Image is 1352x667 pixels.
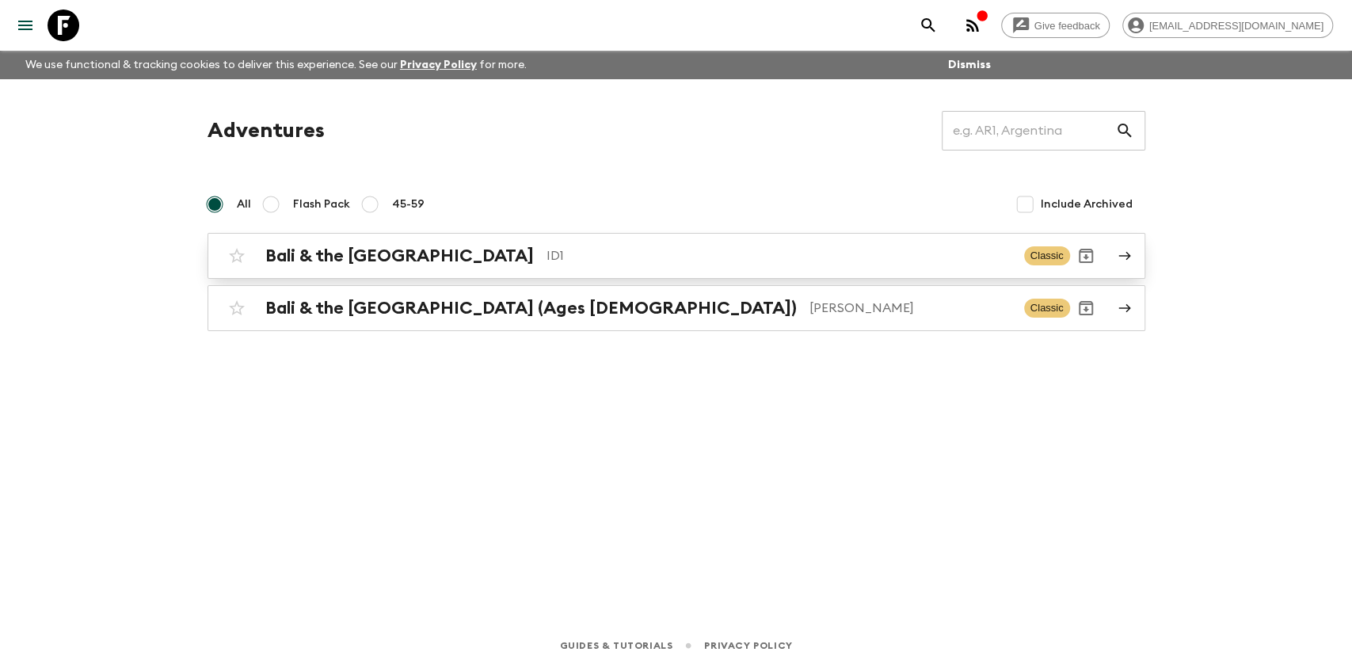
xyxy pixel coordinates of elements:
span: Give feedback [1026,20,1109,32]
button: menu [10,10,41,41]
span: Flash Pack [293,196,350,212]
button: Archive [1070,292,1102,324]
h1: Adventures [208,115,325,147]
a: Bali & the [GEOGRAPHIC_DATA]ID1ClassicArchive [208,233,1145,279]
p: We use functional & tracking cookies to deliver this experience. See our for more. [19,51,533,79]
span: [EMAIL_ADDRESS][DOMAIN_NAME] [1141,20,1332,32]
a: Guides & Tutorials [559,637,672,654]
h2: Bali & the [GEOGRAPHIC_DATA] [265,246,534,266]
span: 45-59 [392,196,425,212]
h2: Bali & the [GEOGRAPHIC_DATA] (Ages [DEMOGRAPHIC_DATA]) [265,298,797,318]
input: e.g. AR1, Argentina [942,109,1115,153]
a: Privacy Policy [704,637,792,654]
span: Include Archived [1041,196,1133,212]
button: search adventures [912,10,944,41]
a: Privacy Policy [400,59,477,71]
a: Give feedback [1001,13,1110,38]
span: All [237,196,251,212]
p: ID1 [547,246,1011,265]
p: [PERSON_NAME] [809,299,1011,318]
div: [EMAIL_ADDRESS][DOMAIN_NAME] [1122,13,1333,38]
span: Classic [1024,246,1070,265]
button: Archive [1070,240,1102,272]
span: Classic [1024,299,1070,318]
a: Bali & the [GEOGRAPHIC_DATA] (Ages [DEMOGRAPHIC_DATA])[PERSON_NAME]ClassicArchive [208,285,1145,331]
button: Dismiss [944,54,995,76]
